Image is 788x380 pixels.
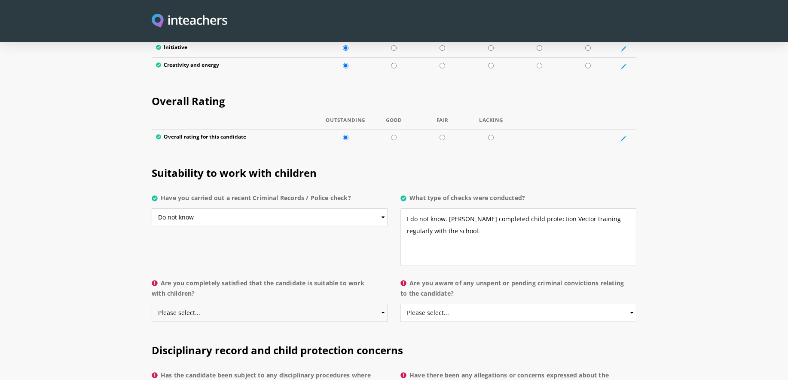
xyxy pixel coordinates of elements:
[467,117,515,130] th: Lacking
[418,117,467,130] th: Fair
[321,117,370,130] th: Outstanding
[152,193,388,208] label: Have you carried out a recent Criminal Records / Police check?
[152,343,403,357] span: Disciplinary record and child protection concerns
[156,134,317,142] label: Overall rating for this candidate
[156,44,317,53] label: Initiative
[152,14,227,29] a: Visit this site's homepage
[400,193,636,208] label: What type of checks were conducted?
[152,14,227,29] img: Inteachers
[400,278,636,304] label: Are you aware of any unspent or pending criminal convictions relating to the candidate?
[156,62,317,71] label: Creativity and energy
[152,166,317,180] span: Suitability to work with children
[152,278,388,304] label: Are you completely satisfied that the candidate is suitable to work with children?
[370,117,418,130] th: Good
[152,94,225,108] span: Overall Rating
